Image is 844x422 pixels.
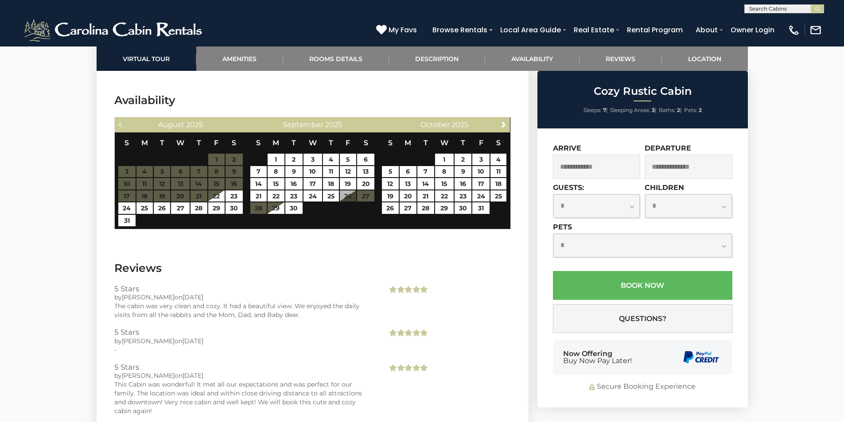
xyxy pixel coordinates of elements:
a: 4 [323,154,339,165]
a: 28 [417,202,434,214]
span: 2025 [186,120,203,129]
span: Monday [404,139,411,147]
a: 12 [382,178,398,190]
span: Saturday [232,139,236,147]
strong: 2 [677,107,680,113]
a: 8 [268,166,284,178]
div: - [114,345,374,354]
span: 2025 [325,120,342,129]
div: This Cabin was wonderful! It met all our expectations and was perfect for our family. The locatio... [114,380,374,415]
a: 24 [472,190,490,202]
label: Children [645,183,684,192]
a: Virtual Tour [97,46,196,71]
a: 12 [340,166,356,178]
span: October [420,120,450,129]
span: Monday [272,139,279,147]
span: [PERSON_NAME] [122,337,175,345]
a: Local Area Guide [496,22,565,38]
img: mail-regular-white.png [809,24,822,36]
span: [PERSON_NAME] [122,372,175,379]
a: 18 [490,178,506,190]
span: Pets: [684,107,697,113]
span: Friday [479,139,483,147]
a: Rooms Details [283,46,389,71]
h3: 5 Stars [114,328,374,336]
a: 10 [303,166,322,178]
span: Wednesday [440,139,448,147]
a: 14 [417,178,434,190]
a: 24 [303,190,322,202]
a: 7 [417,166,434,178]
h2: Cozy Rustic Cabin [540,85,746,97]
a: 1 [435,154,454,165]
span: [DATE] [183,372,203,379]
a: 11 [490,166,506,178]
a: 31 [118,215,136,226]
a: 10 [472,166,490,178]
span: [DATE] [183,293,203,301]
li: | [583,105,608,116]
span: Thursday [329,139,333,147]
a: 26 [154,202,170,214]
a: Amenities [196,46,283,71]
span: Saturday [496,139,501,147]
strong: 2 [699,107,702,113]
a: Description [389,46,485,71]
span: My Favs [389,24,417,35]
span: Sleeps: [583,107,602,113]
strong: 7 [603,107,606,113]
a: 23 [455,190,472,202]
a: 17 [303,178,322,190]
h3: Availability [114,93,511,108]
a: Real Estate [569,22,618,38]
a: 25 [136,202,153,214]
div: Secure Booking Experience [553,382,732,392]
a: 5 [340,154,356,165]
a: Location [662,46,748,71]
a: Availability [485,46,580,71]
a: 30 [226,202,243,214]
a: 7 [250,166,267,178]
a: 4 [490,154,506,165]
a: 5 [382,166,398,178]
a: Next [498,119,509,130]
img: White-1-2.png [22,17,206,43]
span: Friday [214,139,218,147]
div: Now Offering [563,350,632,364]
span: September [283,120,323,129]
li: | [610,105,657,116]
a: 2 [455,154,472,165]
a: About [691,22,722,38]
a: 29 [268,202,284,214]
a: 15 [268,178,284,190]
a: 27 [171,202,190,214]
span: Sunday [124,139,129,147]
a: Reviews [580,46,662,71]
a: 9 [455,166,472,178]
label: Guests: [553,183,584,192]
a: 21 [417,190,434,202]
span: Wednesday [176,139,184,147]
span: Thursday [461,139,465,147]
span: Sleeping Areas: [610,107,650,113]
a: 27 [400,202,417,214]
a: 9 [285,166,303,178]
span: Tuesday [292,139,296,147]
a: 1 [268,154,284,165]
span: Tuesday [424,139,428,147]
a: 11 [323,166,339,178]
a: 26 [382,202,398,214]
span: Tuesday [160,139,164,147]
a: 2 [285,154,303,165]
button: Questions? [553,304,732,333]
a: 20 [357,178,374,190]
span: August [158,120,184,129]
div: by on [114,293,374,302]
span: Monday [141,139,148,147]
a: 14 [250,178,267,190]
div: by on [114,337,374,345]
strong: 3 [652,107,655,113]
li: | [659,105,682,116]
label: Pets [553,223,572,231]
a: 23 [226,190,243,202]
